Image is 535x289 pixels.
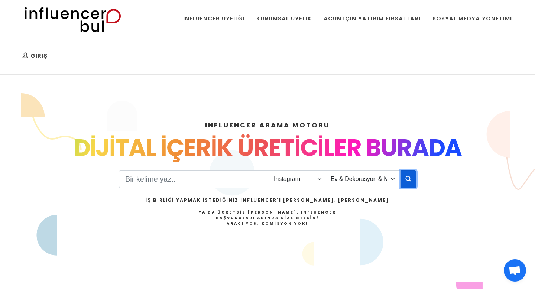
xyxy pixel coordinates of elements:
[324,14,421,23] div: Acun İçin Yatırım Fırsatları
[183,14,245,23] div: Influencer Üyeliği
[256,14,311,23] div: Kurumsal Üyelik
[22,52,48,60] div: Giriş
[432,14,512,23] div: Sosyal Medya Yönetimi
[227,221,308,226] strong: Aracı Yok, Komisyon Yok!
[27,120,508,130] h4: INFLUENCER ARAMA MOTORU
[504,259,526,282] a: Open chat
[27,130,508,166] div: DİJİTAL İÇERİK ÜRETİCİLER BURADA
[146,210,389,226] h4: Ya da Ücretsiz [PERSON_NAME], Influencer Başvuruları Anında Size Gelsin!
[119,170,268,188] input: Search
[17,37,53,74] a: Giriş
[146,197,389,204] h2: İş Birliği Yapmak İstediğiniz Influencer’ı [PERSON_NAME], [PERSON_NAME]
